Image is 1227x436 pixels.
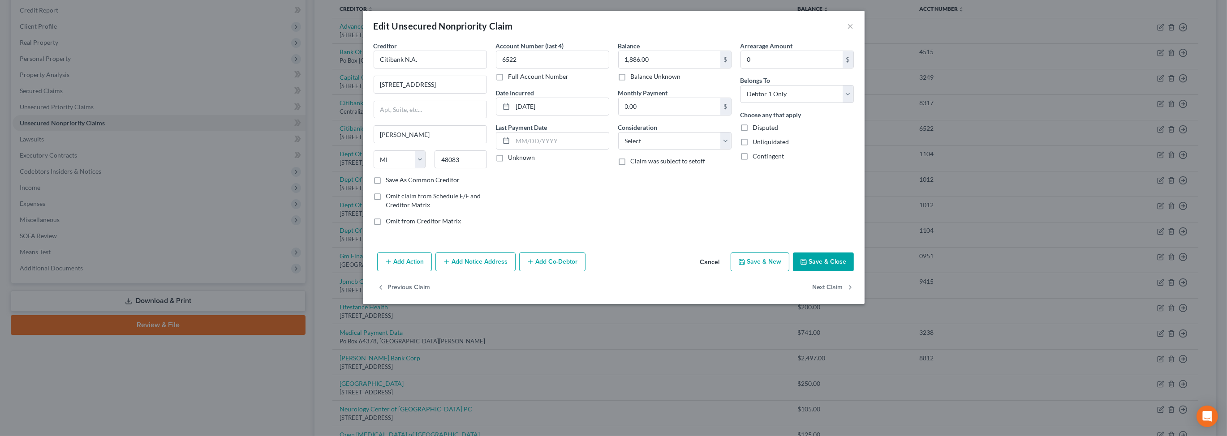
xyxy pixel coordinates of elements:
input: Enter zip... [435,150,487,168]
div: Open Intercom Messenger [1197,406,1218,427]
input: 0.00 [619,51,720,68]
label: Monthly Payment [618,88,668,98]
input: Enter address... [374,76,486,93]
button: × [848,21,854,31]
div: $ [720,51,731,68]
input: Apt, Suite, etc... [374,101,486,118]
label: Balance Unknown [631,72,681,81]
label: Full Account Number [508,72,569,81]
label: Consideration [618,123,658,132]
button: Next Claim [813,278,854,297]
span: Unliquidated [753,138,789,145]
input: Search creditor by name... [374,51,487,68]
input: Enter city... [374,126,486,143]
span: Omit from Creditor Matrix [386,217,461,225]
input: MM/DD/YYYY [513,98,609,115]
input: 0.00 [619,98,720,115]
input: XXXX [496,51,609,68]
button: Add Co-Debtor [519,252,586,271]
button: Save & New [731,252,789,271]
span: Disputed [753,124,779,131]
label: Last Payment Date [496,123,547,132]
button: Add Notice Address [435,252,516,271]
label: Arrearage Amount [741,41,793,51]
button: Add Action [377,252,432,271]
button: Previous Claim [377,278,431,297]
span: Belongs To [741,77,771,84]
label: Unknown [508,153,535,162]
label: Balance [618,41,640,51]
label: Choose any that apply [741,110,801,120]
span: Omit claim from Schedule E/F and Creditor Matrix [386,192,481,209]
label: Account Number (last 4) [496,41,564,51]
label: Date Incurred [496,88,534,98]
button: Cancel [693,253,727,271]
span: Claim was subject to setoff [631,157,706,165]
div: Edit Unsecured Nonpriority Claim [374,20,513,32]
span: Creditor [374,42,397,50]
button: Save & Close [793,252,854,271]
span: Contingent [753,152,784,160]
input: MM/DD/YYYY [513,133,609,150]
label: Save As Common Creditor [386,175,460,184]
input: 0.00 [741,51,843,68]
div: $ [843,51,853,68]
div: $ [720,98,731,115]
